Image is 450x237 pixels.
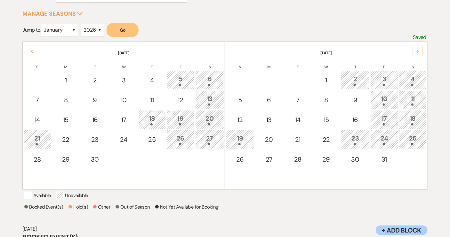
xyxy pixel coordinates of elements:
[110,57,138,70] th: W
[23,57,51,70] th: S
[27,155,47,164] div: 28
[27,95,47,105] div: 7
[255,57,284,70] th: M
[258,95,280,105] div: 6
[403,114,423,126] div: 18
[27,134,47,145] div: 21
[93,203,110,211] p: Other
[284,57,312,70] th: T
[258,115,280,125] div: 13
[344,155,366,164] div: 30
[199,134,221,145] div: 27
[142,114,162,126] div: 18
[84,75,106,85] div: 2
[199,94,221,106] div: 13
[229,95,251,105] div: 5
[55,75,76,85] div: 1
[374,114,395,126] div: 17
[226,57,254,70] th: S
[142,75,162,85] div: 4
[374,155,395,164] div: 31
[114,95,134,105] div: 10
[170,74,191,86] div: 5
[316,115,337,125] div: 15
[199,114,221,126] div: 20
[403,134,423,145] div: 25
[84,135,106,144] div: 23
[316,135,337,144] div: 22
[68,203,88,211] p: Hold(s)
[403,94,423,106] div: 11
[399,57,427,70] th: S
[24,203,63,211] p: Booked Event(s)
[374,134,395,145] div: 24
[258,155,280,164] div: 27
[142,135,162,144] div: 25
[403,74,423,86] div: 4
[114,135,134,144] div: 24
[341,57,370,70] th: T
[166,57,195,70] th: F
[81,57,109,70] th: T
[84,155,106,164] div: 30
[288,155,308,164] div: 28
[199,74,221,86] div: 6
[55,115,76,125] div: 15
[288,135,308,144] div: 21
[344,134,366,145] div: 23
[24,192,51,199] p: Available
[84,95,106,105] div: 9
[55,135,76,144] div: 22
[22,27,41,33] span: Jump to:
[312,57,340,70] th: W
[229,134,251,145] div: 19
[288,95,308,105] div: 7
[142,95,162,105] div: 11
[344,95,366,105] div: 9
[316,155,337,164] div: 29
[114,115,134,125] div: 17
[374,74,395,86] div: 3
[27,115,47,125] div: 14
[23,42,224,56] th: [DATE]
[116,203,150,211] p: Out of Season
[155,203,218,211] p: Not Yet Available for Booking
[316,95,337,105] div: 8
[114,75,134,85] div: 3
[52,57,80,70] th: M
[170,114,191,126] div: 19
[376,226,428,235] button: + Add Block
[84,115,106,125] div: 16
[344,74,366,86] div: 2
[55,155,76,164] div: 29
[344,115,366,125] div: 16
[107,23,139,37] button: Go
[226,42,427,56] th: [DATE]
[229,115,251,125] div: 12
[195,57,224,70] th: S
[370,57,398,70] th: F
[170,95,191,105] div: 12
[22,226,427,233] h6: [DATE]
[413,33,428,42] p: Saved!
[316,75,337,85] div: 1
[288,115,308,125] div: 14
[374,94,395,106] div: 10
[170,134,191,145] div: 26
[56,192,88,199] p: Unavailable
[138,57,166,70] th: T
[22,11,83,17] button: Manage Seasons
[229,155,251,164] div: 26
[55,95,76,105] div: 8
[258,135,280,144] div: 20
